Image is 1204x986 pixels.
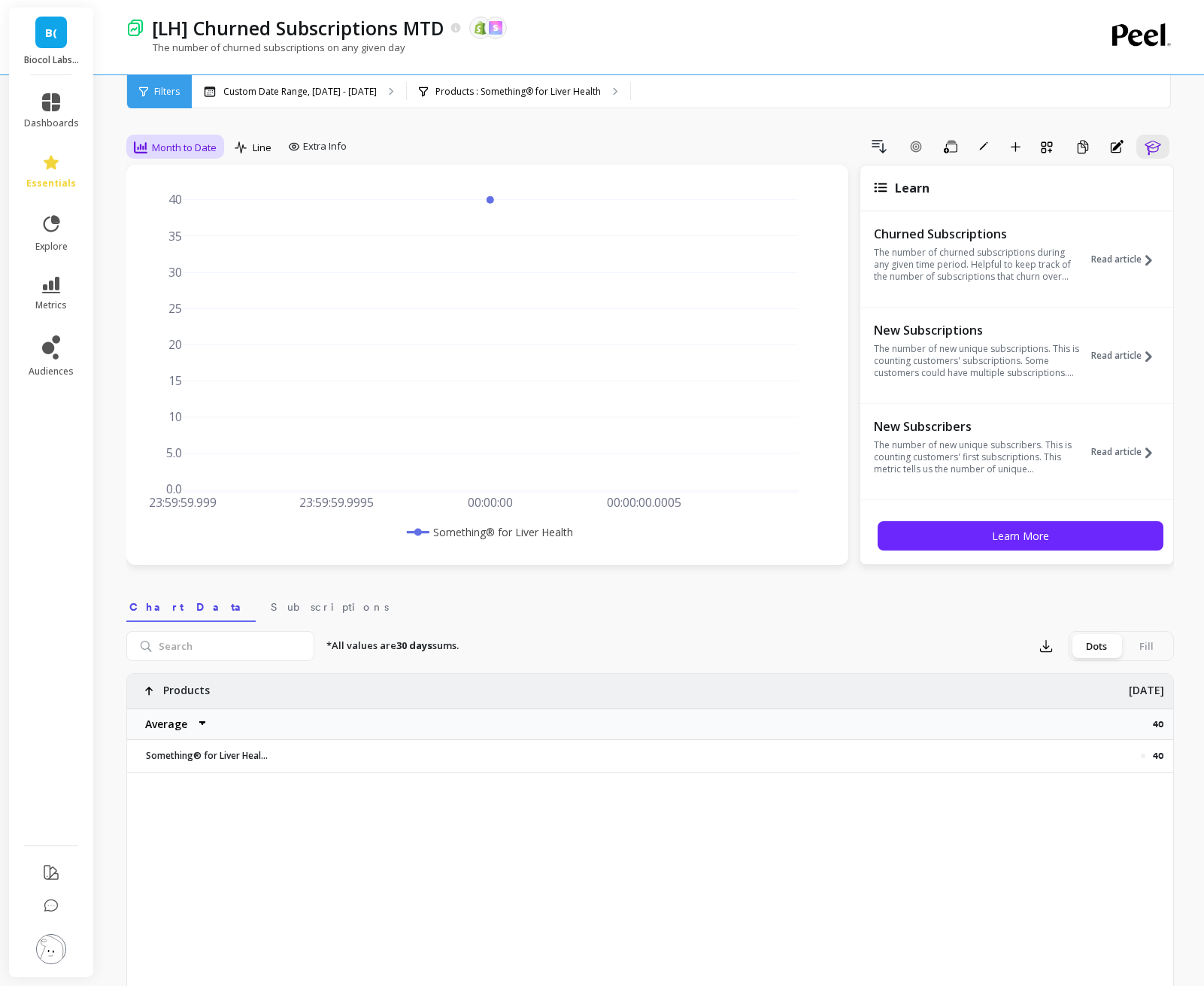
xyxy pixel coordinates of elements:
[874,247,1081,283] p: The number of churned subscriptions during any given time period. Helpful to keep track of the nu...
[1091,253,1142,265] span: Read article
[435,86,601,98] p: Products : Something® for Liver Health
[126,19,144,37] img: header icon
[129,599,253,614] span: Chart Data
[36,934,66,964] img: profile picture
[1091,350,1142,362] span: Read article
[223,86,377,98] p: Custom Date Range, [DATE] - [DATE]
[152,141,217,155] span: Month to Date
[1091,321,1163,390] button: Read article
[303,139,347,154] span: Extra Info
[154,86,180,98] span: Filters
[163,674,210,698] p: Products
[878,521,1163,551] button: Learn More
[895,180,930,196] span: Learn
[1072,634,1121,658] div: Dots
[1153,718,1173,730] p: 40
[271,599,389,614] span: Subscriptions
[474,21,487,35] img: api.shopify.svg
[1091,446,1142,458] span: Read article
[874,439,1081,475] p: The number of new unique subscribers. This is counting customers' first subscriptions. This metri...
[35,241,68,253] span: explore
[874,226,1081,241] p: Churned Subscriptions
[326,639,459,654] p: *All values are sums.
[29,366,74,378] span: audiences
[1121,634,1171,658] div: Fill
[24,54,79,66] p: Biocol Labs (US)
[1129,674,1164,698] p: [DATE]
[26,177,76,190] span: essentials
[24,117,79,129] span: dashboards
[489,21,502,35] img: api.skio.svg
[126,631,314,661] input: Search
[396,639,432,652] strong: 30 days
[1091,225,1163,294] button: Read article
[35,299,67,311] span: metrics
[126,587,1174,622] nav: Tabs
[1153,750,1164,762] p: 40
[152,15,444,41] p: [LH] Churned Subscriptions MTD
[126,41,405,54] p: The number of churned subscriptions on any given day
[253,141,271,155] span: Line
[137,750,268,762] p: Something® for Liver Health
[874,343,1081,379] p: The number of new unique subscriptions. This is counting customers' subscriptions. Some customers...
[1091,417,1163,487] button: Read article
[874,323,1081,338] p: New Subscriptions
[992,529,1049,543] span: Learn More
[45,24,57,41] span: B(
[874,419,1081,434] p: New Subscribers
